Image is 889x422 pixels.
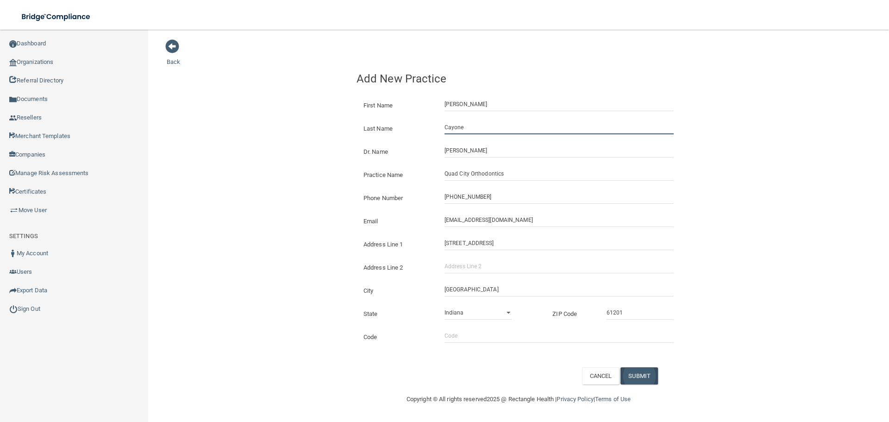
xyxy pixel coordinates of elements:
[545,309,600,320] label: ZIP Code
[167,47,180,65] a: Back
[9,114,17,122] img: ic_reseller.de258add.png
[444,97,674,111] input: First Name
[9,231,38,242] label: SETTINGS
[595,396,631,403] a: Terms of Use
[357,73,681,85] h4: Add New Practice
[357,309,438,320] label: State
[444,236,674,250] input: Address Line 1
[357,146,438,157] label: Dr. Name
[357,285,438,296] label: City
[357,262,438,273] label: Address Line 2
[9,305,18,313] img: ic_power_dark.7ecde6b1.png
[357,193,438,204] label: Phone Number
[357,100,438,111] label: First Name
[357,332,438,343] label: Code
[444,167,674,181] input: Practice Name
[350,384,688,414] div: Copyright © All rights reserved 2025 @ Rectangle Health | |
[14,7,99,26] img: bridge_compliance_login_screen.278c3ca4.svg
[9,59,17,66] img: organization-icon.f8decf85.png
[444,190,674,204] input: (___) ___-____
[357,170,438,181] label: Practice Name
[357,123,438,134] label: Last Name
[582,367,620,384] button: CANCEL
[444,144,674,157] input: Doctor Name
[9,96,17,103] img: icon-documents.8dae5593.png
[444,283,674,296] input: City
[444,213,674,227] input: Email
[444,259,674,273] input: Address Line 2
[9,268,17,276] img: icon-users.e205127d.png
[9,250,17,257] img: ic_user_dark.df1a06c3.png
[9,206,19,215] img: briefcase.64adab9b.png
[444,329,674,343] input: Code
[557,396,593,403] a: Privacy Policy
[9,287,17,294] img: icon-export.b9366987.png
[607,306,674,320] input: _____
[357,239,438,250] label: Address Line 1
[620,367,658,384] button: SUBMIT
[444,120,674,134] input: Last Name
[9,40,17,48] img: ic_dashboard_dark.d01f4a41.png
[357,216,438,227] label: Email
